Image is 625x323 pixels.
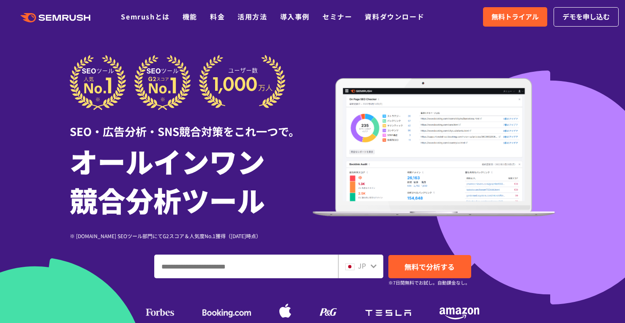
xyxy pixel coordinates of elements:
[280,11,310,22] a: 導入事例
[388,255,471,278] a: 無料で分析する
[70,141,313,219] h1: オールインワン 競合分析ツール
[562,11,610,22] span: デモを申し込む
[554,7,619,27] a: デモを申し込む
[365,11,424,22] a: 資料ダウンロード
[237,11,267,22] a: 活用方法
[70,232,313,240] div: ※ [DOMAIN_NAME] SEOツール部門にてG2スコア＆人気度No.1獲得（[DATE]時点）
[183,11,197,22] a: 機能
[322,11,352,22] a: セミナー
[155,255,338,278] input: ドメイン、キーワードまたはURLを入力してください
[210,11,225,22] a: 料金
[121,11,169,22] a: Semrushとは
[358,261,366,271] span: JP
[491,11,539,22] span: 無料トライアル
[388,279,470,287] small: ※7日間無料でお試し。自動課金なし。
[404,261,455,272] span: 無料で分析する
[483,7,547,27] a: 無料トライアル
[70,110,313,139] div: SEO・広告分析・SNS競合対策をこれ一つで。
